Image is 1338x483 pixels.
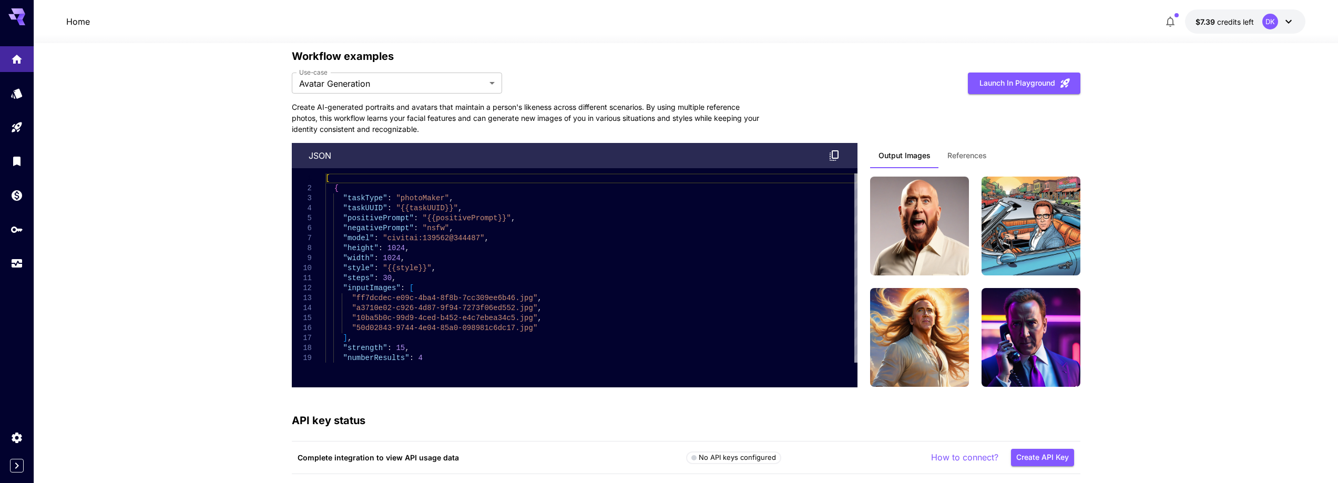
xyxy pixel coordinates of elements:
[405,344,409,352] span: ,
[292,263,312,273] div: 10
[11,50,23,63] div: Home
[383,274,392,282] span: 30
[11,121,23,134] div: Playground
[343,284,400,292] span: "inputImages"
[383,234,484,242] span: "civitai:139562@344487"
[299,68,327,77] label: Use-case
[537,304,542,312] span: ,
[292,193,312,203] div: 3
[11,431,23,444] div: Settings
[352,304,537,312] span: "a3710e02-c926-4d87-9f94-7273f06ed552.jpg"
[292,303,312,313] div: 14
[414,224,418,232] span: :
[537,314,542,322] span: ,
[1262,14,1278,29] div: DK
[400,284,404,292] span: :
[343,244,378,252] span: "height"
[292,243,312,253] div: 8
[387,344,391,352] span: :
[383,254,401,262] span: 1024
[1011,449,1074,466] button: Create API Key
[405,244,409,252] span: ,
[292,173,312,183] div: 1
[11,257,23,270] div: Usage
[343,264,374,272] span: "style"
[947,151,987,160] span: References
[870,177,969,275] img: man rwre long hair, enjoying sun and wind
[343,354,409,362] span: "numberResults"
[352,314,537,322] span: "10ba5b0c-99d9-4ced-b452-e4c7ebea34c5.jpg"
[449,224,453,232] span: ,
[409,354,413,362] span: :
[348,334,352,342] span: ,
[537,294,542,302] span: ,
[352,294,537,302] span: "ff7dcdec-e09c-4ba4-8f8b-7cc309ee6b46.jpg"
[292,283,312,293] div: 12
[292,213,312,223] div: 5
[11,223,23,236] div: API Keys
[325,174,330,182] span: [
[374,254,378,262] span: :
[387,204,391,212] span: :
[396,194,449,202] span: "photoMaker"
[343,234,374,242] span: "model"
[343,214,413,222] span: "positivePrompt"
[1185,9,1305,34] button: $7.39398DK
[383,264,431,272] span: "{{style}}"
[396,344,405,352] span: 15
[982,177,1080,275] img: man rwre in a convertible car
[343,224,413,232] span: "negativePrompt"
[11,189,23,202] div: Wallet
[292,343,312,353] div: 18
[510,214,515,222] span: ,
[422,214,510,222] span: "{{positivePrompt}}"
[292,273,312,283] div: 11
[879,151,931,160] span: Output Images
[292,101,765,135] p: Create AI-generated portraits and avatars that maintain a person's likeness across different scen...
[400,254,404,262] span: ,
[343,204,387,212] span: "taskUUID"
[968,73,1080,94] button: Launch in Playground
[982,288,1080,387] img: closeup man rwre on the phone, wearing a suit
[309,149,331,162] p: json
[298,452,686,463] p: Complete integration to view API usage data
[292,183,312,193] div: 2
[11,87,23,100] div: Models
[458,204,462,212] span: ,
[11,155,23,168] div: Library
[1196,16,1254,27] div: $7.39398
[387,194,391,202] span: :
[292,203,312,213] div: 4
[870,288,969,387] img: man rwre long hair, enjoying sun and wind` - Style: `Fantasy art
[292,333,312,343] div: 17
[66,15,90,28] a: Home
[292,48,1080,64] p: Workflow examples
[299,77,485,90] span: Avatar Generation
[691,453,777,463] div: No API keys configured
[431,264,435,272] span: ,
[352,324,537,332] span: "50d02843-9744-4e04-85a0-098981c6dc17.jpg"
[66,15,90,28] nav: breadcrumb
[374,274,378,282] span: :
[292,293,312,303] div: 13
[931,451,998,464] button: How to connect?
[292,223,312,233] div: 6
[292,233,312,243] div: 7
[343,274,374,282] span: "steps"
[292,323,312,333] div: 16
[292,413,365,428] p: API key status
[292,313,312,323] div: 15
[334,184,338,192] span: {
[378,244,382,252] span: :
[343,254,374,262] span: "width"
[374,264,378,272] span: :
[414,214,418,222] span: :
[343,334,347,342] span: ]
[422,224,448,232] span: "nsfw"
[374,234,378,242] span: :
